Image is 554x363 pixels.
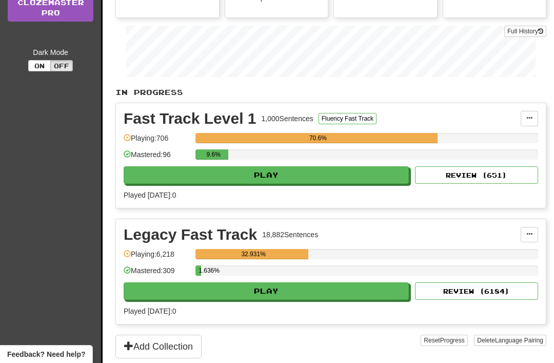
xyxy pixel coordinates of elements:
button: ResetProgress [421,335,467,346]
button: On [28,60,51,71]
button: Play [124,166,409,184]
div: Mastered: 309 [124,265,190,282]
span: Language Pairing [495,337,543,344]
button: Add Collection [115,335,202,358]
div: 32.931% [199,249,308,259]
div: Playing: 706 [124,133,190,150]
button: Off [50,60,73,71]
span: Played [DATE]: 0 [124,307,176,315]
span: Open feedback widget [7,349,85,359]
span: Played [DATE]: 0 [124,191,176,199]
button: Review (651) [415,166,538,184]
button: Play [124,282,409,300]
div: 1.636% [199,265,201,276]
div: Playing: 6,218 [124,249,190,266]
div: Legacy Fast Track [124,227,257,242]
button: DeleteLanguage Pairing [474,335,546,346]
p: In Progress [115,87,546,98]
div: 1,000 Sentences [262,113,313,124]
span: Progress [440,337,465,344]
div: 18,882 Sentences [262,230,318,240]
div: Fast Track Level 1 [124,111,256,126]
div: 70.6% [199,133,437,143]
button: Full History [504,26,546,37]
div: Mastered: 96 [124,149,190,166]
button: Review (6184) [415,282,538,300]
div: 9.6% [199,149,228,160]
button: Fluency Fast Track [319,113,377,124]
div: Dark Mode [8,47,93,58]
